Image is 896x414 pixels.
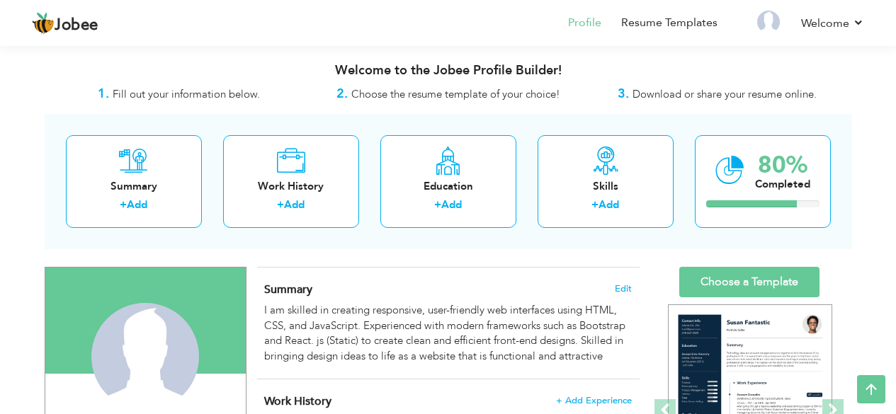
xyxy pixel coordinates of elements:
div: Skills [549,179,662,194]
h4: Adding a summary is a quick and easy way to highlight your experience and interests. [264,282,631,297]
a: Welcome [801,15,864,32]
span: Summary [264,282,312,297]
a: Add [441,197,462,212]
a: Jobee [32,12,98,35]
div: I am skilled in creating responsive, user-friendly web interfaces using HTML, CSS, and JavaScript... [264,303,631,364]
div: Education [392,179,505,194]
span: Jobee [55,18,98,33]
strong: 1. [98,85,109,103]
h4: This helps to show the companies you have worked for. [264,394,631,408]
div: 80% [755,154,810,177]
a: Resume Templates [621,15,718,31]
a: Add [599,197,619,212]
h3: Welcome to the Jobee Profile Builder! [45,64,852,78]
span: Download or share your resume online. [633,87,817,101]
label: + [277,197,284,212]
img: jobee.io [32,12,55,35]
a: Choose a Template [679,267,820,297]
span: + Add Experience [556,396,632,406]
label: + [591,197,599,212]
div: Work History [234,179,348,194]
label: + [120,197,127,212]
span: Fill out your information below. [113,87,260,101]
a: Add [127,197,147,212]
label: + [434,197,441,212]
span: Choose the resume template of your choice! [351,87,560,101]
a: Add [284,197,305,212]
div: Completed [755,177,810,192]
a: Profile [568,15,601,31]
span: Work History [264,393,331,409]
strong: 3. [618,85,629,103]
strong: 2. [336,85,348,103]
img: Profile Img [757,11,780,33]
img: Muhammad Hashir [91,303,199,410]
span: Edit [615,284,632,294]
div: Summary [77,179,191,194]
